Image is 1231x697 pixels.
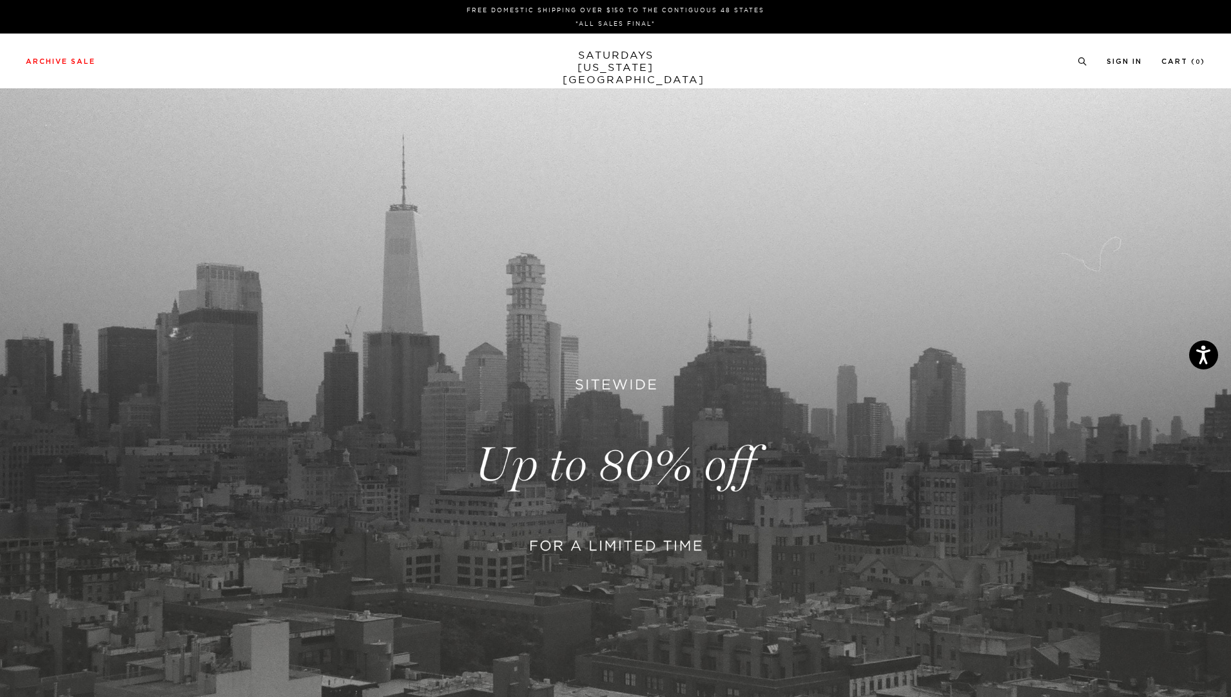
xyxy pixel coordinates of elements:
[1107,58,1142,65] a: Sign In
[1196,59,1201,65] small: 0
[31,19,1200,28] p: *ALL SALES FINAL*
[31,5,1200,15] p: FREE DOMESTIC SHIPPING OVER $150 TO THE CONTIGUOUS 48 STATES
[26,58,95,65] a: Archive Sale
[1161,58,1205,65] a: Cart (0)
[563,49,669,86] a: SATURDAYS[US_STATE][GEOGRAPHIC_DATA]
